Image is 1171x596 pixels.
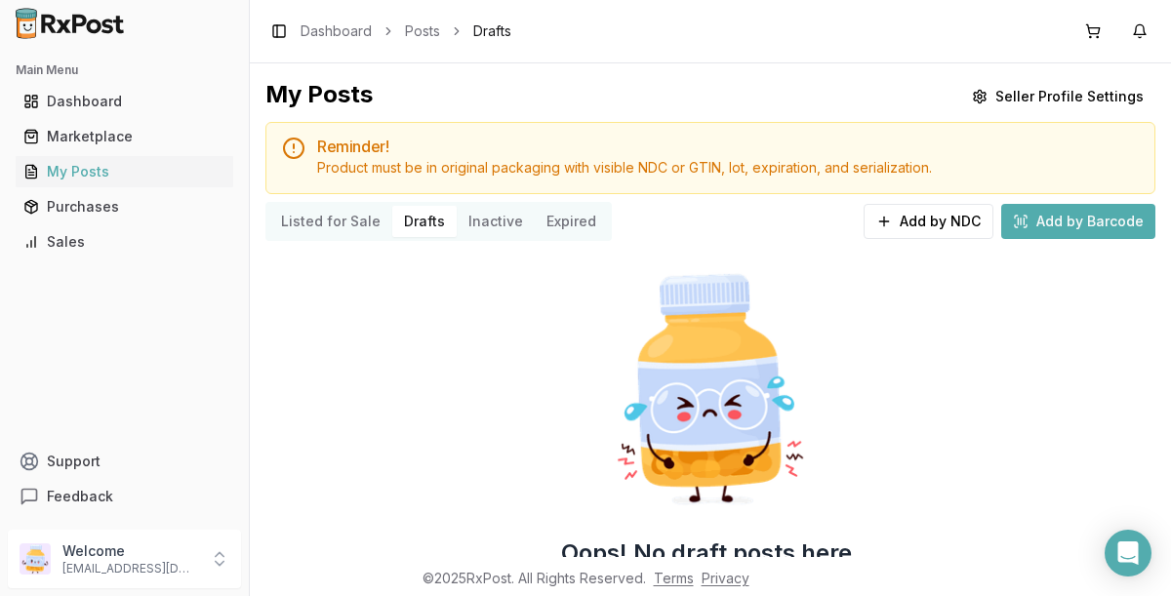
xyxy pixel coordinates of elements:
[405,21,440,41] a: Posts
[561,537,860,569] h2: Oops! No draft posts here.
[301,21,372,41] a: Dashboard
[23,92,225,111] div: Dashboard
[16,119,233,154] a: Marketplace
[20,543,51,575] img: User avatar
[1001,204,1155,239] button: Add by Barcode
[473,21,511,41] span: Drafts
[8,226,241,258] button: Sales
[23,197,225,217] div: Purchases
[960,79,1155,114] button: Seller Profile Settings
[8,8,133,39] img: RxPost Logo
[8,156,241,187] button: My Posts
[702,570,749,586] a: Privacy
[16,62,233,78] h2: Main Menu
[317,158,1139,178] div: Product must be in original packaging with visible NDC or GTIN, lot, expiration, and serialization.
[47,487,113,506] span: Feedback
[16,189,233,224] a: Purchases
[23,127,225,146] div: Marketplace
[23,162,225,181] div: My Posts
[585,264,835,514] img: Sad Pill Bottle
[457,206,535,237] button: Inactive
[269,206,392,237] button: Listed for Sale
[535,206,608,237] button: Expired
[1105,530,1151,576] div: Open Intercom Messenger
[16,84,233,119] a: Dashboard
[16,154,233,189] a: My Posts
[8,444,241,479] button: Support
[16,224,233,259] a: Sales
[864,204,993,239] button: Add by NDC
[392,206,457,237] button: Drafts
[317,139,1139,154] h5: Reminder!
[8,86,241,117] button: Dashboard
[8,191,241,222] button: Purchases
[62,561,198,576] p: [EMAIL_ADDRESS][DOMAIN_NAME]
[265,79,373,114] div: My Posts
[62,541,198,561] p: Welcome
[23,232,225,252] div: Sales
[8,479,241,514] button: Feedback
[654,570,694,586] a: Terms
[8,121,241,152] button: Marketplace
[301,21,511,41] nav: breadcrumb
